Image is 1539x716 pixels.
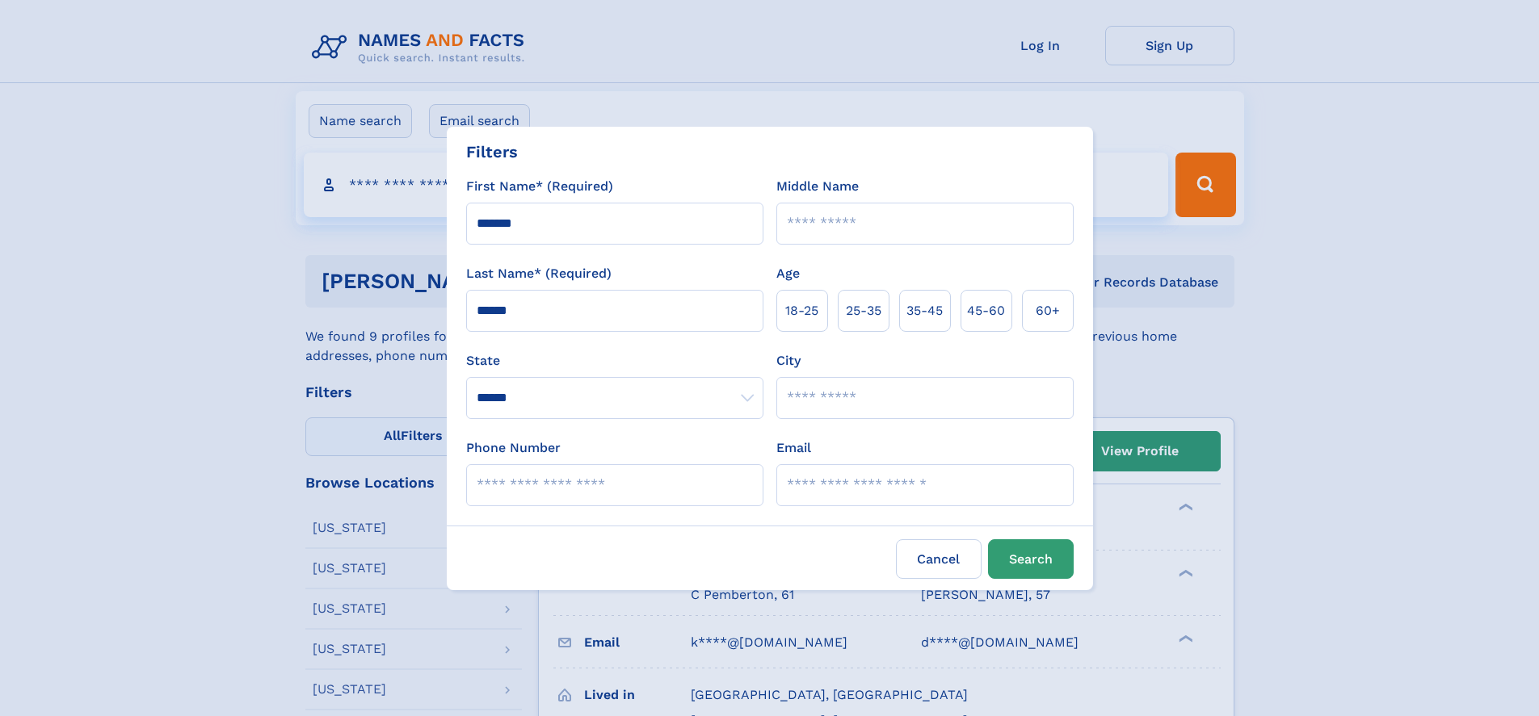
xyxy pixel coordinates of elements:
[896,539,982,579] label: Cancel
[846,301,881,320] span: 25‑35
[466,264,612,283] label: Last Name* (Required)
[466,177,613,196] label: First Name* (Required)
[466,438,561,458] label: Phone Number
[988,539,1074,579] button: Search
[776,351,801,371] label: City
[466,140,518,164] div: Filters
[776,438,811,458] label: Email
[776,177,859,196] label: Middle Name
[466,351,763,371] label: State
[776,264,800,283] label: Age
[785,301,818,320] span: 18‑25
[906,301,943,320] span: 35‑45
[967,301,1005,320] span: 45‑60
[1036,301,1060,320] span: 60+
